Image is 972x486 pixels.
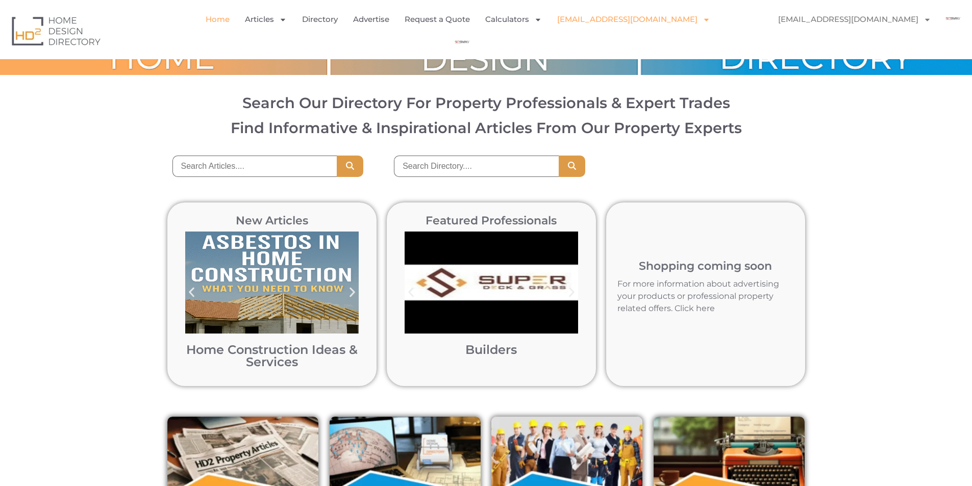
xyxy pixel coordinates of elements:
div: Previous slide [400,281,422,304]
input: Search Directory.... [394,156,559,177]
a: Articles [245,8,287,31]
div: 2 / 12 [400,226,583,373]
a: [EMAIL_ADDRESS][DOMAIN_NAME] [768,8,941,31]
div: Next slide [560,281,583,304]
nav: Menu [768,8,964,31]
a: Request a Quote [405,8,470,31]
a: Advertise [353,8,389,31]
div: Next slide [341,281,364,304]
a: Builders [465,342,517,357]
button: Search [337,156,363,177]
img: SEQSparky [941,8,964,31]
a: Home [206,8,230,31]
a: Home Construction Ideas & Services [186,342,358,369]
h2: New Articles [180,215,364,226]
button: Search [559,156,585,177]
nav: Menu [197,8,727,54]
a: [EMAIL_ADDRESS][DOMAIN_NAME] [557,8,710,31]
h2: Featured Professionals [400,215,583,226]
div: Previous slide [180,281,203,304]
h2: Search Our Directory For Property Professionals & Expert Trades [20,95,953,110]
a: Directory [302,8,338,31]
input: Search Articles.... [172,156,337,177]
h3: Find Informative & Inspirational Articles From Our Property Experts [20,120,953,135]
a: Calculators [485,8,542,31]
div: 2 / 12 [180,226,364,373]
img: SEQSparky [451,31,473,54]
